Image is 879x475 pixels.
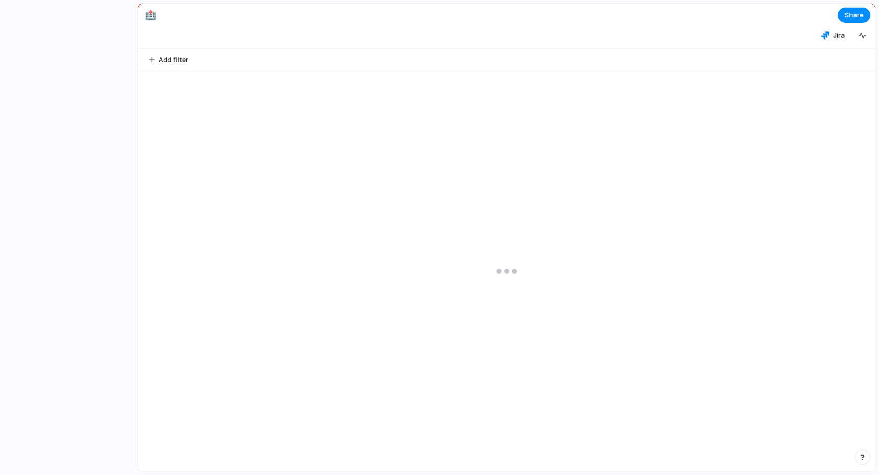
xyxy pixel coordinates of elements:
[833,30,845,41] span: Jira
[817,28,849,43] button: Jira
[145,8,156,22] div: 🏥
[838,8,870,23] button: Share
[844,10,864,20] span: Share
[159,55,188,65] span: Add filter
[142,7,159,23] button: 🏥
[143,53,194,67] button: Add filter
